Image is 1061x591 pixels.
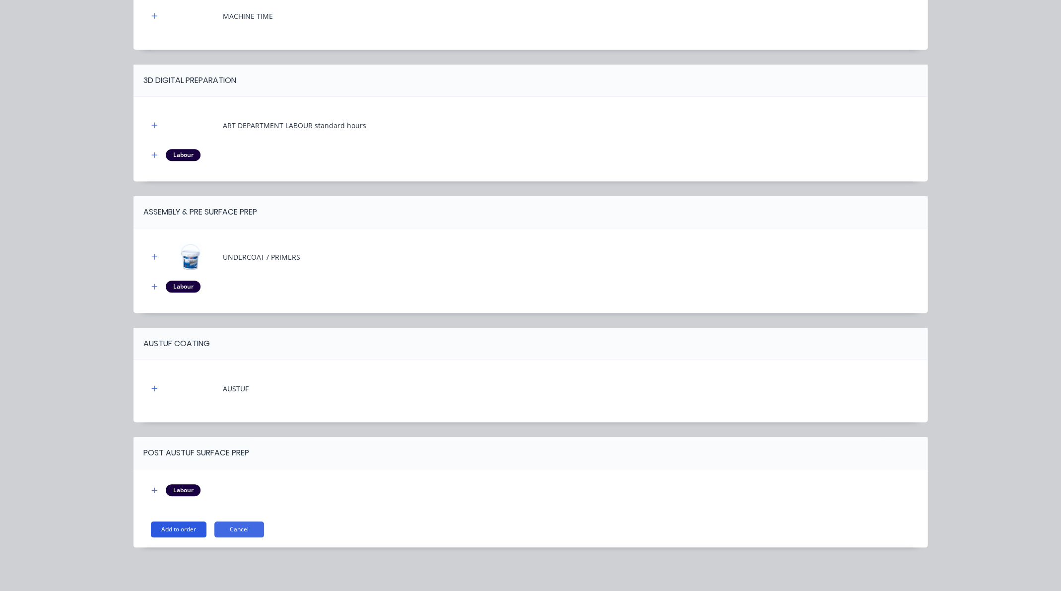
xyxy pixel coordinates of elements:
div: 3D DIGITAL PREPARATION [143,74,236,86]
img: UNDERCOAT / PRIMERS [166,243,215,271]
div: ART DEPARTMENT LABOUR standard hours [223,120,366,131]
div: Labour [166,281,200,293]
div: Labour [166,484,200,496]
div: UNDERCOAT / PRIMERS [223,252,300,262]
div: AUSTUF COATING [143,338,210,350]
button: Cancel [214,521,264,537]
div: Labour [166,149,200,161]
div: POST AUSTUF SURFACE PREP [143,447,249,459]
div: AUSTUF [223,383,249,394]
button: Add to order [151,521,206,537]
div: ASSEMBLY & PRE SURFACE PREP [143,206,257,218]
div: MACHINE TIME [223,11,273,21]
